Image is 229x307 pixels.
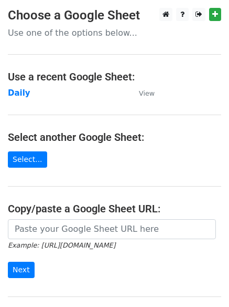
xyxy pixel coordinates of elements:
[139,89,155,97] small: View
[8,262,35,278] input: Next
[8,88,30,98] a: Daily
[8,27,221,38] p: Use one of the options below...
[8,131,221,144] h4: Select another Google Sheet:
[8,8,221,23] h3: Choose a Google Sheet
[128,88,155,98] a: View
[8,151,47,168] a: Select...
[8,219,216,239] input: Paste your Google Sheet URL here
[8,202,221,215] h4: Copy/paste a Google Sheet URL:
[177,257,229,307] iframe: Chat Widget
[8,70,221,83] h4: Use a recent Google Sheet:
[8,241,115,249] small: Example: [URL][DOMAIN_NAME]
